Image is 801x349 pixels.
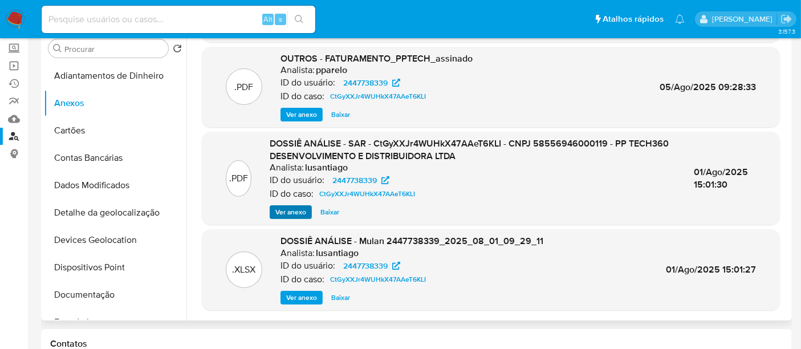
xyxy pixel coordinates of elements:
span: CtGyXXJr4WUHkX47AAeT6KLI [330,90,426,103]
button: Dados Modificados [44,172,186,199]
span: Ver anexo [286,292,317,303]
p: Analista: [270,162,304,173]
span: 2447738339 [343,259,388,273]
span: 2447738339 [343,76,388,90]
span: 2447738339 [332,173,377,187]
span: Ver anexo [275,206,306,218]
button: Adiantamentos de Dinheiro [44,62,186,90]
p: .PDF [229,172,248,185]
span: Ver anexo [286,109,317,120]
input: Procurar [64,44,164,54]
span: Baixar [320,206,339,218]
span: Baixar [331,292,350,303]
span: s [279,14,282,25]
p: ID do caso: [280,91,324,102]
p: Analista: [280,247,315,259]
button: Procurar [53,44,62,53]
a: Sair [780,13,792,25]
button: Cartões [44,117,186,144]
button: Ver anexo [270,205,312,219]
button: Detalhe da geolocalização [44,199,186,226]
span: Baixar [331,109,350,120]
button: Baixar [326,291,356,305]
button: Baixar [326,108,356,121]
button: Ver anexo [280,108,323,121]
p: .PDF [235,81,254,94]
button: Empréstimos [44,309,186,336]
span: CtGyXXJr4WUHkX47AAeT6KLI [319,187,415,201]
p: ID do usuário: [270,174,324,186]
p: .XLSX [233,263,256,276]
button: Ver anexo [280,291,323,305]
a: Notificações [675,14,685,24]
p: ID do usuário: [280,260,335,271]
span: DOSSIÊ ANÁLISE - SAR - CtGyXXJr4WUHkX47AAeT6KLI - CNPJ 58556946000119 - PP TECH360 DESENVOLVIMENT... [270,137,669,163]
button: Baixar [315,205,345,219]
h6: lusantiago [316,247,359,259]
button: search-icon [287,11,311,27]
p: Analista: [280,64,315,76]
p: ID do caso: [270,188,314,200]
button: Anexos [44,90,186,117]
a: 2447738339 [336,76,407,90]
span: DOSSIÊ ANÁLISE - Mulan 2447738339_2025_08_01_09_29_11 [280,234,543,247]
a: CtGyXXJr4WUHkX47AAeT6KLI [315,187,420,201]
h6: pparelo [316,64,347,76]
p: renato.lopes@mercadopago.com.br [712,14,776,25]
a: 2447738339 [326,173,396,187]
span: 01/Ago/2025 15:01:30 [694,165,748,191]
h6: lusantiago [305,162,348,173]
a: CtGyXXJr4WUHkX47AAeT6KLI [326,273,430,286]
span: Atalhos rápidos [603,13,664,25]
p: ID do usuário: [280,77,335,88]
input: Pesquise usuários ou casos... [42,12,315,27]
button: Devices Geolocation [44,226,186,254]
span: 05/Ago/2025 09:28:33 [660,80,756,94]
span: Alt [263,14,273,25]
button: Retornar ao pedido padrão [173,44,182,56]
a: 2447738339 [336,259,407,273]
button: Documentação [44,281,186,309]
button: Dispositivos Point [44,254,186,281]
span: OUTROS - FATURAMENTO_PPTECH_assinado [280,52,473,65]
a: CtGyXXJr4WUHkX47AAeT6KLI [326,90,430,103]
span: 3.157.3 [778,27,795,36]
span: 01/Ago/2025 15:01:27 [666,263,756,276]
p: ID do caso: [280,274,324,285]
span: CtGyXXJr4WUHkX47AAeT6KLI [330,273,426,286]
button: Contas Bancárias [44,144,186,172]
